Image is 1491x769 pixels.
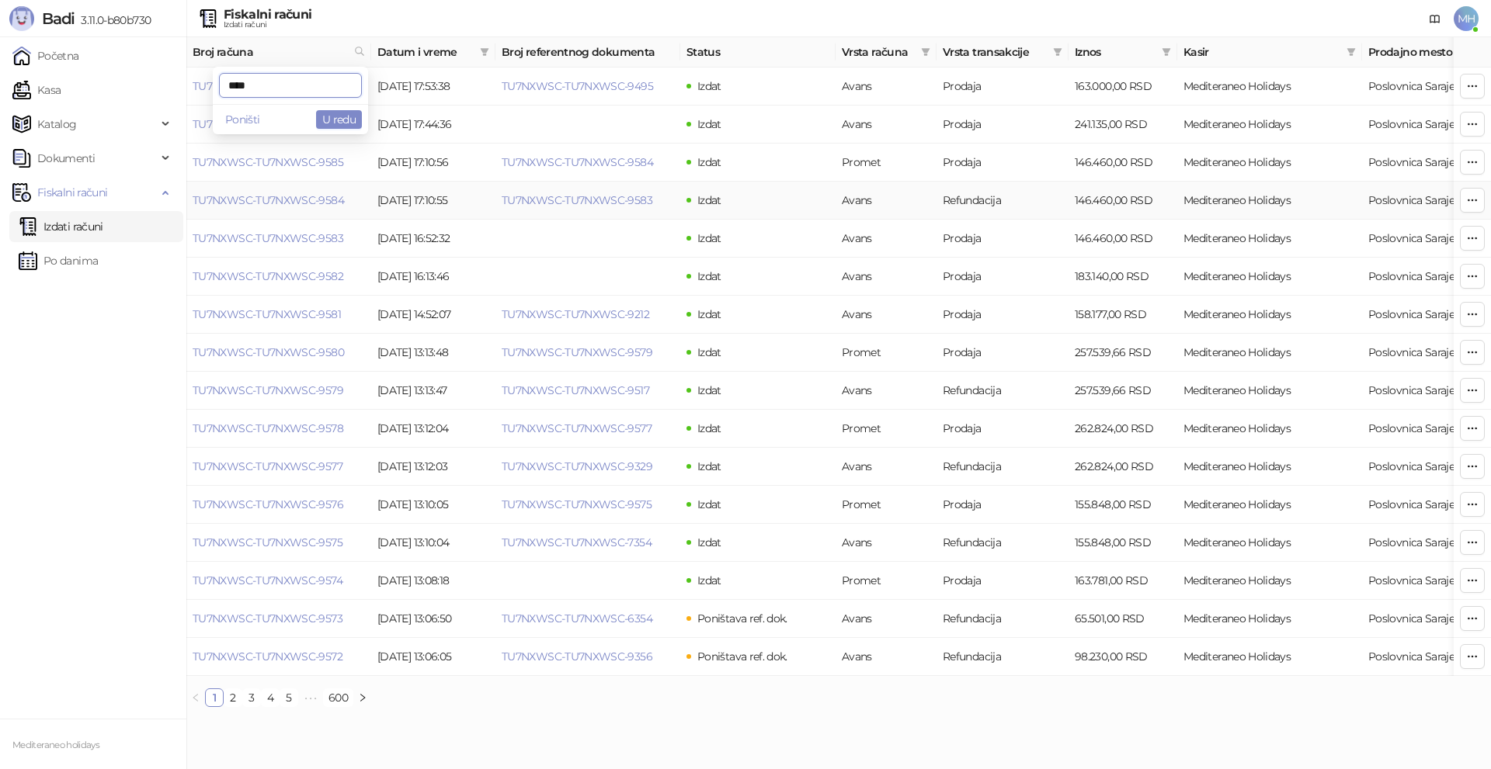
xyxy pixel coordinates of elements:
a: TU7NXWSC-TU7NXWSC-9517 [502,383,649,397]
a: TU7NXWSC-TU7NXWSC-9574 [193,573,342,587]
td: Prodaja [937,562,1069,600]
span: Iznos [1075,43,1156,61]
td: Promet [836,144,937,182]
td: Refundacija [937,638,1069,676]
a: 2 [224,689,242,706]
span: Izdat [697,497,721,511]
td: TU7NXWSC-TU7NXWSC-9585 [186,144,371,182]
a: TU7NXWSC-TU7NXWSC-9576 [193,497,343,511]
span: Datum i vreme [377,43,474,61]
td: Avans [836,372,937,410]
a: Po danima [19,245,98,276]
a: TU7NXWSC-TU7NXWSC-9582 [193,269,343,283]
td: 241.135,00 RSD [1069,106,1177,144]
a: TU7NXWSC-TU7NXWSC-6354 [502,611,652,625]
td: Mediteraneo Holidays [1177,334,1362,372]
span: MH [1454,6,1479,31]
td: Refundacija [937,182,1069,220]
td: TU7NXWSC-TU7NXWSC-9580 [186,334,371,372]
span: Badi [42,9,75,28]
a: TU7NXWSC-TU7NXWSC-9585 [193,155,343,169]
td: [DATE] 13:13:48 [371,334,495,372]
span: Izdat [697,193,721,207]
a: TU7NXWSC-TU7NXWSC-7354 [502,535,652,549]
td: Prodaja [937,486,1069,524]
td: TU7NXWSC-TU7NXWSC-9575 [186,524,371,562]
td: Mediteraneo Holidays [1177,220,1362,258]
a: Kasa [12,74,61,106]
span: filter [1053,47,1062,57]
td: [DATE] 13:08:18 [371,562,495,600]
td: TU7NXWSC-TU7NXWSC-9573 [186,600,371,638]
td: Prodaja [937,334,1069,372]
span: filter [918,40,933,64]
td: [DATE] 13:12:03 [371,448,495,486]
td: Mediteraneo Holidays [1177,562,1362,600]
span: Izdat [697,345,721,359]
a: 1 [206,689,223,706]
span: ••• [298,688,323,707]
td: Mediteraneo Holidays [1177,410,1362,448]
span: right [358,693,367,702]
span: Fiskalni računi [37,177,107,208]
td: Avans [836,182,937,220]
td: Avans [836,106,937,144]
td: Avans [836,448,937,486]
td: Prodaja [937,258,1069,296]
td: [DATE] 13:12:04 [371,410,495,448]
td: 257.539,66 RSD [1069,334,1177,372]
a: TU7NXWSC-TU7NXWSC-9577 [502,421,652,435]
a: 600 [324,689,353,706]
a: TU7NXWSC-TU7NXWSC-9579 [193,383,343,397]
li: 600 [323,688,353,707]
a: 4 [262,689,279,706]
span: Vrsta računa [842,43,915,61]
li: Sledeća strana [353,688,372,707]
span: Izdat [697,117,721,131]
td: Mediteraneo Holidays [1177,524,1362,562]
a: TU7NXWSC-TU7NXWSC-9572 [193,649,342,663]
span: Kasir [1183,43,1340,61]
button: Poništi [219,110,266,129]
span: filter [1159,40,1174,64]
td: Mediteraneo Holidays [1177,106,1362,144]
td: Avans [836,220,937,258]
span: Dokumenti [37,143,95,174]
td: Mediteraneo Holidays [1177,296,1362,334]
span: Izdat [697,269,721,283]
td: Refundacija [937,600,1069,638]
td: Mediteraneo Holidays [1177,638,1362,676]
td: Mediteraneo Holidays [1177,68,1362,106]
span: Izdat [697,383,721,397]
a: TU7NXWSC-TU7NXWSC-9583 [193,231,343,245]
td: Avans [836,638,937,676]
th: Broj referentnog dokumenta [495,37,680,68]
td: 155.848,00 RSD [1069,486,1177,524]
span: left [191,693,200,702]
a: TU7NXWSC-TU7NXWSC-9586 [193,117,344,131]
button: right [353,688,372,707]
button: left [186,688,205,707]
a: Početna [12,40,79,71]
td: Prodaja [937,220,1069,258]
td: [DATE] 13:06:05 [371,638,495,676]
li: 4 [261,688,280,707]
li: 3 [242,688,261,707]
td: 257.539,66 RSD [1069,372,1177,410]
span: filter [1162,47,1171,57]
td: TU7NXWSC-TU7NXWSC-9577 [186,448,371,486]
li: 5 [280,688,298,707]
td: Mediteraneo Holidays [1177,600,1362,638]
td: 146.460,00 RSD [1069,144,1177,182]
td: [DATE] 17:10:56 [371,144,495,182]
td: Mediteraneo Holidays [1177,372,1362,410]
span: Katalog [37,109,77,140]
td: Mediteraneo Holidays [1177,486,1362,524]
a: TU7NXWSC-TU7NXWSC-9575 [502,497,652,511]
td: Refundacija [937,524,1069,562]
span: Izdat [697,421,721,435]
td: [DATE] 17:53:38 [371,68,495,106]
td: Refundacija [937,448,1069,486]
a: Dokumentacija [1423,6,1448,31]
span: Poništava ref. dok. [697,611,787,625]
